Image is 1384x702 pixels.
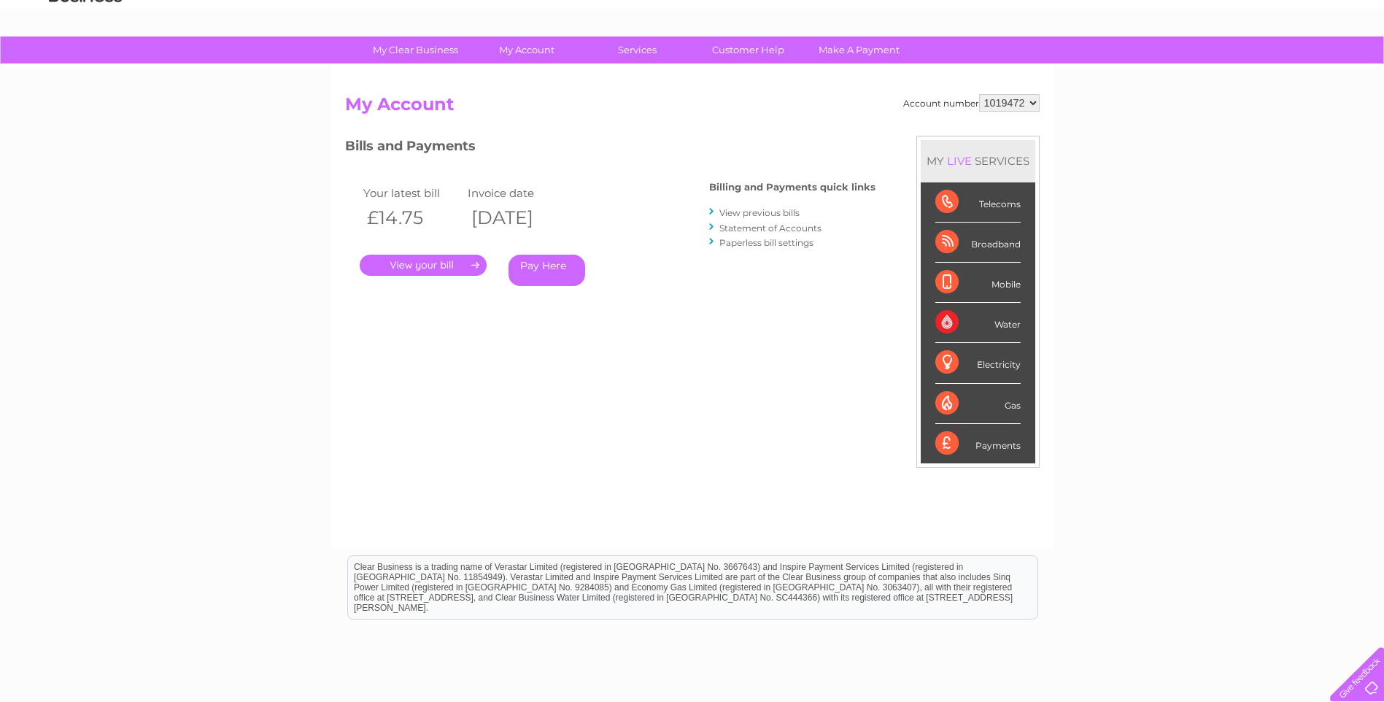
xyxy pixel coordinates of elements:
[944,154,975,168] div: LIVE
[709,182,875,193] h4: Billing and Payments quick links
[577,36,697,63] a: Services
[799,36,919,63] a: Make A Payment
[360,183,465,203] td: Your latest bill
[360,203,465,233] th: £14.75
[719,207,800,218] a: View previous bills
[509,255,585,286] a: Pay Here
[935,182,1021,223] div: Telecoms
[935,263,1021,303] div: Mobile
[464,203,569,233] th: [DATE]
[903,94,1040,112] div: Account number
[935,384,1021,424] div: Gas
[688,36,808,63] a: Customer Help
[464,183,569,203] td: Invoice date
[348,8,1037,71] div: Clear Business is a trading name of Verastar Limited (registered in [GEOGRAPHIC_DATA] No. 3667643...
[719,223,821,234] a: Statement of Accounts
[1205,62,1248,73] a: Telecoms
[1127,62,1155,73] a: Water
[719,237,813,248] a: Paperless bill settings
[935,343,1021,383] div: Electricity
[1336,62,1370,73] a: Log out
[921,140,1035,182] div: MY SERVICES
[1164,62,1196,73] a: Energy
[345,136,875,161] h3: Bills and Payments
[935,303,1021,343] div: Water
[1109,7,1210,26] a: 0333 014 3131
[355,36,476,63] a: My Clear Business
[1257,62,1278,73] a: Blog
[935,424,1021,463] div: Payments
[1287,62,1323,73] a: Contact
[48,38,123,82] img: logo.png
[466,36,587,63] a: My Account
[360,255,487,276] a: .
[345,94,1040,122] h2: My Account
[935,223,1021,263] div: Broadband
